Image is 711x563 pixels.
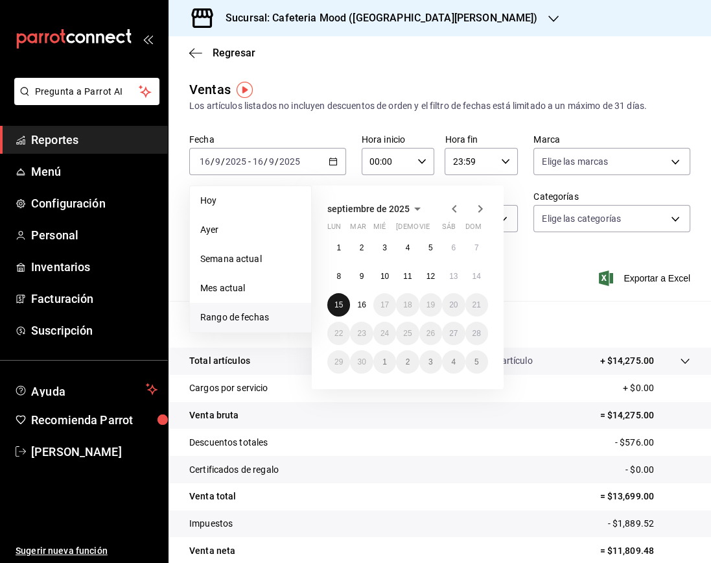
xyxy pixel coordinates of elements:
[334,357,343,366] abbr: 29 de septiembre de 2025
[189,517,233,531] p: Impuestos
[189,490,236,503] p: Venta total
[31,195,157,212] span: Configuración
[189,463,279,477] p: Certificados de regalo
[373,222,386,236] abbr: miércoles
[465,265,488,288] button: 14 de septiembre de 2025
[542,212,621,225] span: Elige las categorías
[419,236,442,259] button: 5 de septiembre de 2025
[403,272,412,281] abbr: 11 de septiembre de 2025
[625,463,690,477] p: - $0.00
[199,156,211,167] input: --
[350,222,366,236] abbr: martes
[252,156,264,167] input: --
[327,350,350,374] button: 29 de septiembre de 2025
[357,300,366,309] abbr: 16 de septiembre de 2025
[215,156,221,167] input: --
[264,156,268,167] span: /
[419,265,442,288] button: 12 de septiembre de 2025
[451,243,456,252] abbr: 6 de septiembre de 2025
[373,350,396,374] button: 1 de octubre de 2025
[533,135,690,144] label: Marca
[200,223,301,237] span: Ayer
[465,222,482,236] abbr: domingo
[16,544,157,558] span: Sugerir nueva función
[608,517,690,531] p: - $1,889.52
[419,293,442,317] button: 19 de septiembre de 2025
[600,490,690,503] p: = $13,699.00
[600,544,690,558] p: = $11,809.48
[350,236,373,259] button: 2 de septiembre de 2025
[189,436,268,449] p: Descuentos totales
[542,155,608,168] span: Elige las marcas
[211,156,215,167] span: /
[31,131,157,149] span: Reportes
[403,329,412,338] abbr: 25 de septiembre de 2025
[396,322,419,345] button: 25 de septiembre de 2025
[31,443,157,461] span: [PERSON_NAME]
[9,94,159,108] a: Pregunta a Parrot AI
[442,350,465,374] button: 4 de octubre de 2025
[380,329,389,338] abbr: 24 de septiembre de 2025
[600,409,690,422] p: = $14,275.00
[396,265,419,288] button: 11 de septiembre de 2025
[327,201,425,217] button: septiembre de 2025
[396,293,419,317] button: 18 de septiembre de 2025
[449,329,458,338] abbr: 27 de septiembre de 2025
[442,265,465,288] button: 13 de septiembre de 2025
[396,222,472,236] abbr: jueves
[472,272,481,281] abbr: 14 de septiembre de 2025
[600,354,654,368] p: + $14,275.00
[382,357,387,366] abbr: 1 de octubre de 2025
[350,322,373,345] button: 23 de septiembre de 2025
[327,204,410,214] span: septiembre de 2025
[327,222,341,236] abbr: lunes
[380,272,389,281] abbr: 10 de septiembre de 2025
[189,80,231,99] div: Ventas
[380,300,389,309] abbr: 17 de septiembre de 2025
[334,329,343,338] abbr: 22 de septiembre de 2025
[373,265,396,288] button: 10 de septiembre de 2025
[336,243,341,252] abbr: 1 de septiembre de 2025
[442,236,465,259] button: 6 de septiembre de 2025
[615,436,690,449] p: - $576.00
[449,300,458,309] abbr: 20 de septiembre de 2025
[31,381,141,397] span: Ayuda
[428,243,433,252] abbr: 5 de septiembre de 2025
[465,293,488,317] button: 21 de septiembre de 2025
[189,354,250,368] p: Total artículos
[442,322,465,345] button: 27 de septiembre de 2025
[396,350,419,374] button: 2 de octubre de 2025
[31,226,157,244] span: Personal
[189,47,255,59] button: Regresar
[215,10,538,26] h3: Sucursal: Cafeteria Mood ([GEOGRAPHIC_DATA][PERSON_NAME])
[426,300,435,309] abbr: 19 de septiembre de 2025
[248,156,251,167] span: -
[275,156,279,167] span: /
[623,381,690,395] p: + $0.00
[14,78,159,105] button: Pregunta a Parrot AI
[426,329,435,338] abbr: 26 de septiembre de 2025
[31,163,157,180] span: Menú
[31,322,157,339] span: Suscripción
[472,329,481,338] abbr: 28 de septiembre de 2025
[327,265,350,288] button: 8 de septiembre de 2025
[237,82,253,98] img: Tooltip marker
[533,192,690,201] label: Categorías
[465,322,488,345] button: 28 de septiembre de 2025
[31,290,157,307] span: Facturación
[350,265,373,288] button: 9 de septiembre de 2025
[396,236,419,259] button: 4 de septiembre de 2025
[426,272,435,281] abbr: 12 de septiembre de 2025
[350,293,373,317] button: 16 de septiembre de 2025
[334,300,343,309] abbr: 15 de septiembre de 2025
[31,411,157,429] span: Recomienda Parrot
[189,409,239,422] p: Venta bruta
[445,135,518,144] label: Hora fin
[601,270,690,286] button: Exportar a Excel
[357,357,366,366] abbr: 30 de septiembre de 2025
[403,300,412,309] abbr: 18 de septiembre de 2025
[221,156,225,167] span: /
[373,293,396,317] button: 17 de septiembre de 2025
